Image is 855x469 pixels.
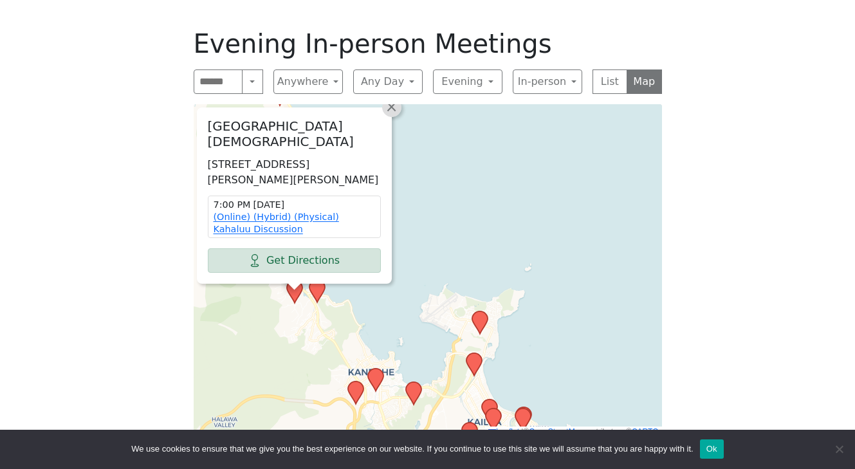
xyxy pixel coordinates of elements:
[131,443,693,455] span: We use cookies to ensure that we give you the best experience on our website. If you continue to ...
[382,98,401,117] a: Close popup
[700,439,724,459] button: Ok
[521,427,523,436] span: |
[385,99,398,115] span: ×
[214,199,375,211] time: 7:00 PM
[242,69,262,94] button: Search
[353,69,423,94] button: Any Day
[488,427,519,436] a: Leaflet
[214,212,339,234] a: (Online) (Hybrid) (Physical) Kahaluu Discussion
[593,69,628,94] button: List
[208,118,381,149] h2: [GEOGRAPHIC_DATA][DEMOGRAPHIC_DATA]
[513,69,582,94] button: In-person
[194,28,662,59] h1: Evening In-person Meetings
[832,443,845,455] span: No
[632,427,659,436] a: CARTO
[485,427,662,437] div: © contributors ©
[253,199,284,211] span: [DATE]
[627,69,662,94] button: Map
[208,248,381,273] a: Get Directions
[433,69,502,94] button: Evening
[194,69,243,94] input: Search
[529,427,584,436] a: OpenStreetMap
[208,157,381,188] p: [STREET_ADDRESS][PERSON_NAME][PERSON_NAME]
[273,69,343,94] button: Anywhere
